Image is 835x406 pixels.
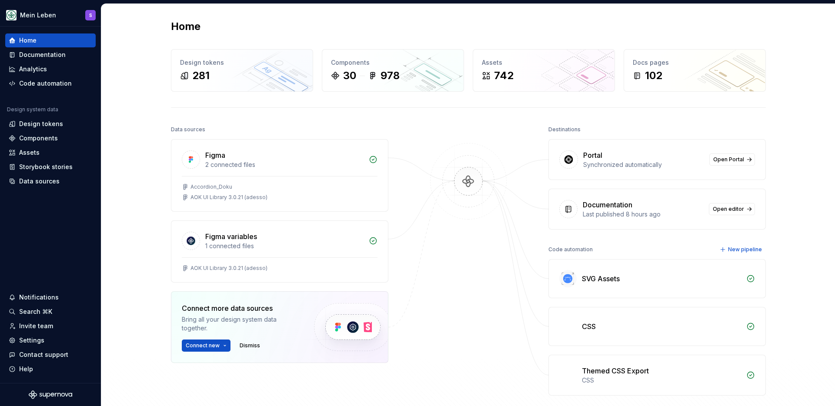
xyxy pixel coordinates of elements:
[19,177,60,186] div: Data sources
[19,50,66,59] div: Documentation
[186,342,220,349] span: Connect new
[236,339,264,352] button: Dismiss
[19,365,33,373] div: Help
[624,49,766,92] a: Docs pages102
[180,58,304,67] div: Design tokens
[548,243,593,256] div: Code automation
[5,160,96,174] a: Storybook stories
[19,120,63,128] div: Design tokens
[19,293,59,302] div: Notifications
[633,58,757,67] div: Docs pages
[713,206,744,213] span: Open editor
[205,242,364,250] div: 1 connected files
[205,231,257,242] div: Figma variables
[171,20,200,33] h2: Home
[582,321,596,332] div: CSS
[171,123,205,136] div: Data sources
[583,150,602,160] div: Portal
[582,273,620,284] div: SVG Assets
[29,390,72,399] svg: Supernova Logo
[2,6,99,24] button: Mein LebenS
[5,348,96,362] button: Contact support
[645,69,662,83] div: 102
[171,139,388,212] a: Figma2 connected filesAccordion_DokuAOK UI Library 3.0.21 (adesso)
[5,290,96,304] button: Notifications
[19,307,52,316] div: Search ⌘K
[5,33,96,47] a: Home
[6,10,17,20] img: df5db9ef-aba0-4771-bf51-9763b7497661.png
[5,77,96,90] a: Code automation
[331,58,455,67] div: Components
[89,12,92,19] div: S
[5,131,96,145] a: Components
[19,163,73,171] div: Storybook stories
[182,303,299,313] div: Connect more data sources
[192,69,210,83] div: 281
[5,319,96,333] a: Invite team
[5,362,96,376] button: Help
[728,246,762,253] span: New pipeline
[583,160,704,169] div: Synchronized automatically
[5,146,96,160] a: Assets
[205,150,225,160] div: Figma
[5,333,96,347] a: Settings
[5,62,96,76] a: Analytics
[322,49,464,92] a: Components30978
[583,210,704,219] div: Last published 8 hours ago
[190,265,267,272] div: AOK UI Library 3.0.21 (adesso)
[343,69,356,83] div: 30
[713,156,744,163] span: Open Portal
[5,48,96,62] a: Documentation
[205,160,364,169] div: 2 connected files
[5,305,96,319] button: Search ⌘K
[19,36,37,45] div: Home
[190,194,267,201] div: AOK UI Library 3.0.21 (adesso)
[182,339,230,352] button: Connect new
[709,153,755,166] a: Open Portal
[19,350,68,359] div: Contact support
[717,243,766,256] button: New pipeline
[548,123,581,136] div: Destinations
[583,200,632,210] div: Documentation
[171,49,313,92] a: Design tokens281
[190,183,232,190] div: Accordion_Doku
[381,69,400,83] div: 978
[19,336,44,345] div: Settings
[482,58,606,67] div: Assets
[240,342,260,349] span: Dismiss
[582,366,649,376] div: Themed CSS Export
[19,79,72,88] div: Code automation
[709,203,755,215] a: Open editor
[5,117,96,131] a: Design tokens
[182,315,299,333] div: Bring all your design system data together.
[19,134,58,143] div: Components
[7,106,58,113] div: Design system data
[19,322,53,330] div: Invite team
[5,174,96,188] a: Data sources
[171,220,388,283] a: Figma variables1 connected filesAOK UI Library 3.0.21 (adesso)
[19,65,47,73] div: Analytics
[19,148,40,157] div: Assets
[494,69,514,83] div: 742
[473,49,615,92] a: Assets742
[582,376,741,385] div: CSS
[20,11,56,20] div: Mein Leben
